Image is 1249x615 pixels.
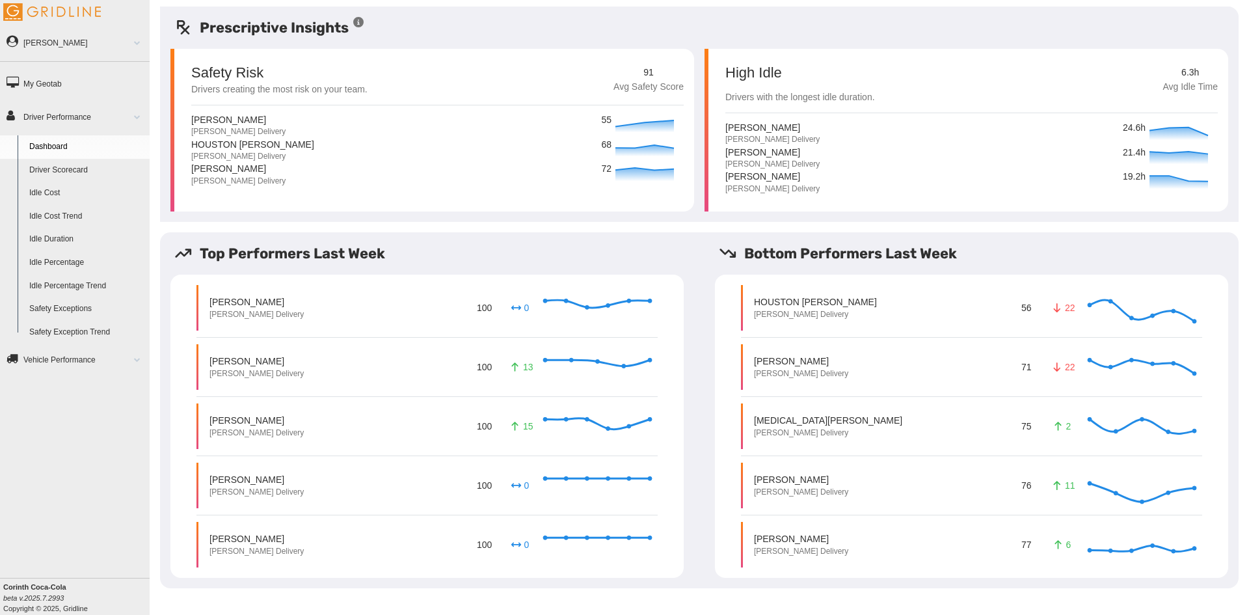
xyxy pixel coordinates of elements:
p: [PERSON_NAME] Delivery [209,368,304,379]
p: Drivers with the longest idle duration. [725,90,875,105]
p: [PERSON_NAME] Delivery [725,184,820,195]
h5: Top Performers Last Week [174,243,694,264]
p: [PERSON_NAME] Delivery [191,126,286,137]
p: 13 [509,361,530,374]
p: [PERSON_NAME] Delivery [754,428,902,439]
p: [PERSON_NAME] [725,121,820,134]
p: [PERSON_NAME] [209,295,304,308]
p: [PERSON_NAME] Delivery [754,309,877,320]
p: Drivers creating the most risk on your team. [191,83,368,97]
h5: Bottom Performers Last Week [719,243,1239,264]
p: 0 [509,301,530,314]
img: Gridline [3,3,101,21]
p: Avg Idle Time [1162,80,1218,94]
p: [PERSON_NAME] Delivery [754,368,848,379]
p: [PERSON_NAME] [191,162,286,175]
p: [PERSON_NAME] [209,414,304,427]
p: 11 [1051,479,1072,492]
p: [PERSON_NAME] [725,170,820,183]
p: Houston [PERSON_NAME] [191,138,314,151]
p: [PERSON_NAME] Delivery [209,487,304,498]
p: 91 [613,66,684,80]
b: Corinth Coca-Cola [3,583,66,591]
p: [PERSON_NAME] Delivery [754,487,848,498]
p: [PERSON_NAME] [754,355,848,368]
i: beta v.2025.7.2993 [3,594,64,602]
a: Driver Scorecard [23,159,150,182]
p: 0 [509,538,530,551]
a: Idle Percentage Trend [23,275,150,298]
p: 2 [1051,420,1072,433]
a: Idle Cost [23,182,150,205]
p: [PERSON_NAME] Delivery [191,151,314,162]
p: 100 [474,417,494,435]
a: Safety Exception Trend [23,321,150,344]
p: 19.2h [1123,170,1146,184]
p: 76 [1019,476,1034,494]
p: [PERSON_NAME] [209,355,304,368]
p: [PERSON_NAME] Delivery [754,546,848,557]
h5: Prescriptive Insights [174,17,365,38]
p: [PERSON_NAME] Delivery [209,546,304,557]
p: [PERSON_NAME] [725,146,820,159]
a: Idle Percentage [23,251,150,275]
p: [PERSON_NAME] Delivery [209,428,304,439]
p: 56 [1019,299,1034,316]
p: 6 [1051,538,1072,551]
p: Avg Safety Score [613,80,684,94]
p: 100 [474,299,494,316]
p: [PERSON_NAME] [191,113,286,126]
p: 100 [474,476,494,494]
p: [PERSON_NAME] Delivery [725,159,820,170]
p: [PERSON_NAME] Delivery [725,134,820,145]
p: Safety Risk [191,66,263,80]
p: 55 [601,113,612,128]
p: 75 [1019,417,1034,435]
p: 24.6h [1123,121,1146,135]
p: [PERSON_NAME] [209,532,304,545]
p: [PERSON_NAME] Delivery [191,176,286,187]
p: High Idle [725,66,875,80]
p: 22 [1051,361,1072,374]
a: Idle Cost Trend [23,205,150,228]
a: Idle Duration [23,228,150,251]
p: [MEDICAL_DATA][PERSON_NAME] [754,414,902,427]
p: 6.3h [1162,66,1218,80]
a: Dashboard [23,135,150,159]
p: 22 [1051,301,1072,314]
p: [PERSON_NAME] [754,532,848,545]
p: 72 [601,162,612,176]
p: 100 [474,536,494,553]
p: Houston [PERSON_NAME] [754,295,877,308]
p: [PERSON_NAME] Delivery [209,309,304,320]
p: 68 [601,138,612,152]
p: 0 [509,479,530,492]
p: 15 [509,420,530,433]
p: [PERSON_NAME] [209,473,304,486]
p: 21.4h [1123,146,1146,160]
p: [PERSON_NAME] [754,473,848,486]
a: Safety Exceptions [23,297,150,321]
p: 71 [1019,358,1034,376]
p: 100 [474,358,494,376]
p: 77 [1019,536,1034,553]
div: Copyright © 2025, Gridline [3,582,150,614]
